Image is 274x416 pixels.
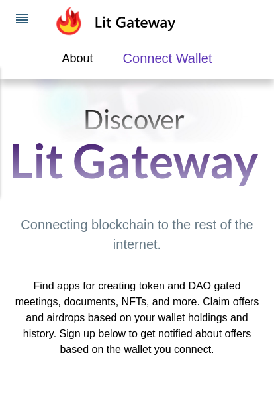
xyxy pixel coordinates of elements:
[9,106,258,132] h3: Discover
[10,215,264,254] p: Connecting blockchain to the rest of the internet.
[10,278,264,358] p: Find apps for creating token and DAO gated meetings, documents, NFTs, and more. Claim offers and ...
[54,7,176,36] img: Lit Gateway Logo
[9,132,258,188] h2: Lit Gateway
[123,48,212,68] span: Connect Wallet
[62,48,93,68] a: About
